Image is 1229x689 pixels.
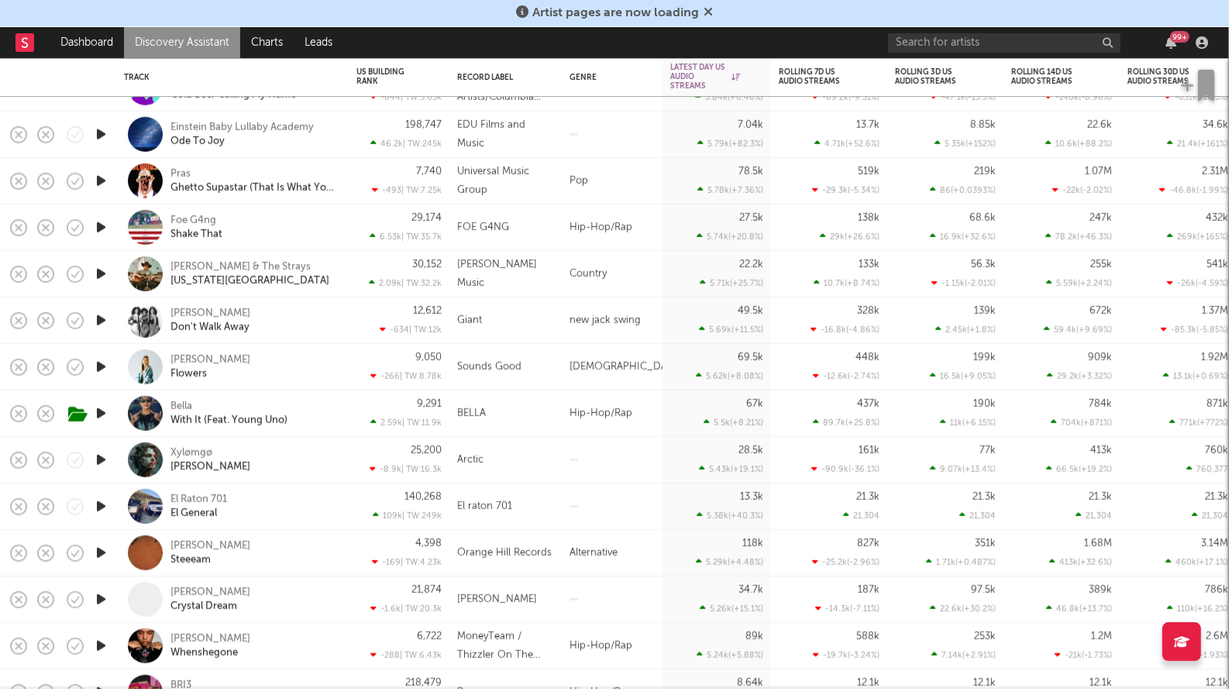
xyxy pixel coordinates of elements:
div: 68.6k [969,213,996,223]
a: Crystal Dream [170,599,237,613]
div: 541k [1207,260,1228,270]
span: Dismiss [704,7,713,19]
div: With It (Feat. Young Uno) [170,413,287,427]
div: 437k [857,399,880,409]
div: Universal Music Group [457,162,554,199]
div: 89k [745,632,763,642]
div: [US_STATE][GEOGRAPHIC_DATA] [170,274,329,288]
div: 253k [974,632,996,642]
div: 1.92M [1201,353,1228,363]
div: 413k [1090,446,1112,456]
div: 139k [974,306,996,316]
div: Record Label [457,73,531,82]
div: Hip-Hop/Rap [562,205,663,251]
a: Shake That [170,227,222,241]
div: -634 | TW: 12k [356,325,442,335]
div: 247k [1090,213,1112,223]
div: 22.2k [739,260,763,270]
div: 66.5k ( +19.2 % ) [1046,464,1112,474]
div: Giant [457,311,482,329]
div: 86 ( +0.0393 % ) [930,185,996,195]
div: 255k [1090,260,1112,270]
div: 2.31M [1202,167,1228,177]
a: Flowers [170,367,207,381]
div: 69.5k [738,353,763,363]
div: -169 | TW: 4.23k [356,557,442,567]
div: 269k ( +165 % ) [1167,232,1228,242]
div: [PERSON_NAME] [457,590,537,608]
div: Hip-Hop/Rap [562,391,663,437]
div: -90.9k ( -36.1 % ) [811,464,880,474]
div: -47.1k ( -15.3 % ) [931,92,996,102]
div: 21.3k [1205,492,1228,502]
div: 5.79k ( +82.3 % ) [697,139,763,149]
div: 413k ( +32.6 % ) [1049,557,1112,567]
div: 588k [856,632,880,642]
div: [PERSON_NAME] [170,539,250,553]
div: 21.3k [856,492,880,502]
div: Einstein Baby Lullaby Academy [170,120,314,134]
div: EDU Films and Music [457,115,554,153]
div: 29k ( +26.6 % ) [820,232,880,242]
a: Xylømgø [170,446,212,460]
div: -493 | TW: 7.25k [356,185,442,195]
div: 2.45k ( +1.8 % ) [935,325,996,335]
div: 22.6k ( +30.2 % ) [930,604,996,614]
a: El General [170,506,217,520]
a: Ghetto Supastar (That Is What You Are) [170,181,337,195]
div: 13.3k [740,492,763,502]
div: 519k [858,167,880,177]
div: 21.3k [1089,492,1112,502]
div: -19.7k ( -3.24 % ) [813,650,880,660]
div: 5.69k ( +11.5 % ) [699,325,763,335]
div: US Building Rank [356,67,418,86]
div: MoneyTeam / Thizzler On The Roof [457,627,554,664]
div: 389k [1089,585,1112,595]
a: Steeeam [170,553,211,567]
div: 140,268 [405,492,442,502]
div: BELLA [457,404,486,422]
div: 21,304 [1076,511,1112,521]
div: 351k [975,539,996,549]
div: 99 + [1170,31,1189,43]
div: 1.68M [1084,539,1112,549]
div: 827k [857,539,880,549]
div: 21,304 [1192,511,1228,521]
div: El raton 701 [457,497,512,515]
div: 10.6k ( +88.2 % ) [1045,139,1112,149]
div: -266 | TW: 8.78k [356,371,442,381]
div: FOE G4NG [457,218,509,236]
div: 5.62k ( +8.08 % ) [696,371,763,381]
div: 4.71k ( +52.6 % ) [814,139,880,149]
a: [PERSON_NAME] [170,460,250,474]
a: Dashboard [50,27,124,58]
div: Rolling 14D US Audio Streams [1011,67,1089,86]
div: 909k [1088,353,1112,363]
span: Artist pages are now loading [532,7,699,19]
div: 6,722 [417,632,442,642]
div: Pras [170,167,191,181]
div: 59.4k ( +9.69 % ) [1044,325,1112,335]
div: -85.3k ( -5.85 % ) [1161,325,1228,335]
div: 218,479 [405,678,442,688]
div: 6.53k | TW: 35.7k [356,232,442,242]
div: Sounds Good [457,357,522,376]
div: 460k ( +17.1 % ) [1165,557,1228,567]
div: 13.7k [856,120,880,130]
a: Foe G4ng [170,213,216,227]
a: [PERSON_NAME] [170,585,250,599]
div: Hip-Hop/Rap [562,623,663,670]
div: 5.71k ( +25.7 % ) [700,278,763,288]
a: Charts [240,27,294,58]
div: Bella [170,399,192,413]
div: Whenshegone [170,646,238,660]
div: 2.6M [1206,632,1228,642]
div: 29.2k ( +3.32 % ) [1047,371,1112,381]
div: 11k ( +6.15 % ) [940,418,996,428]
div: 328k [857,306,880,316]
div: 12.1k [973,678,996,688]
div: 12.1k [1206,678,1228,688]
